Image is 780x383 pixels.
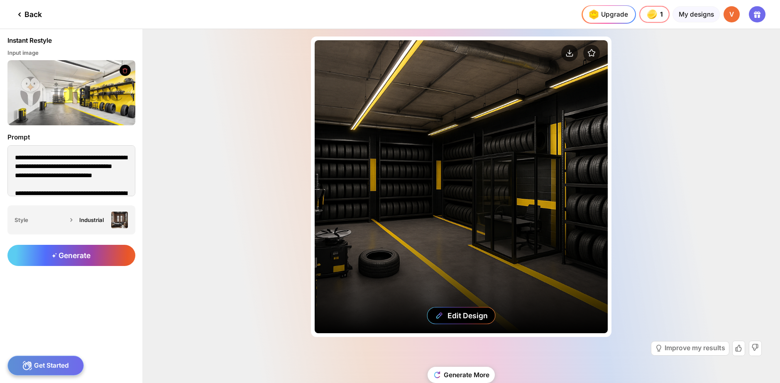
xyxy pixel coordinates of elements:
div: V [724,6,740,23]
div: Get Started [7,356,84,376]
div: Industrial [79,217,108,223]
img: upgrade-nav-btn-icon.gif [586,7,601,22]
div: Generate More [428,367,495,383]
div: My designs [672,6,719,23]
div: Improve my results [665,345,725,351]
div: Back [15,10,42,20]
div: Instant Restyle [7,37,52,45]
div: Upgrade [586,7,628,22]
span: 1 [660,11,664,18]
div: Input image [7,49,135,57]
div: Style [15,217,66,223]
div: Prompt [7,132,135,142]
span: Generate [52,251,90,260]
div: Edit Design [447,311,488,320]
